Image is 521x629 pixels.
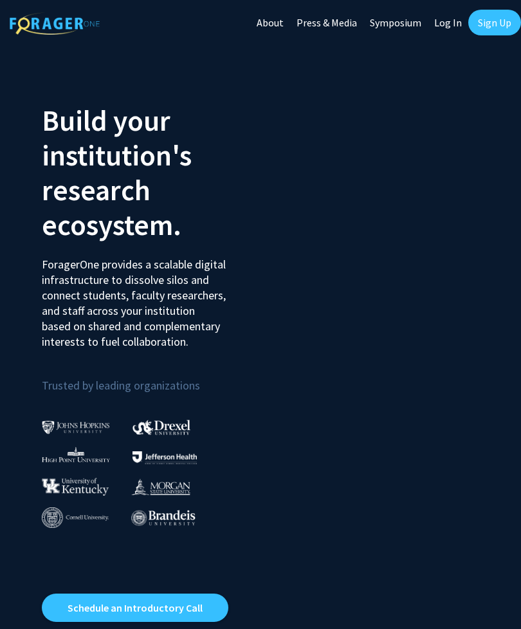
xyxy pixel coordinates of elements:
[42,103,251,242] h2: Build your institution's research ecosystem.
[42,360,251,395] p: Trusted by leading organizations
[42,420,110,434] img: Johns Hopkins University
[133,420,190,435] img: Drexel University
[10,12,100,35] img: ForagerOne Logo
[468,10,521,35] a: Sign Up
[42,594,228,622] a: Opens in a new tab
[131,478,190,495] img: Morgan State University
[42,447,110,462] img: High Point University
[133,451,197,464] img: Thomas Jefferson University
[42,507,109,529] img: Cornell University
[131,510,196,526] img: Brandeis University
[42,478,109,495] img: University of Kentucky
[42,247,226,350] p: ForagerOne provides a scalable digital infrastructure to dissolve silos and connect students, fac...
